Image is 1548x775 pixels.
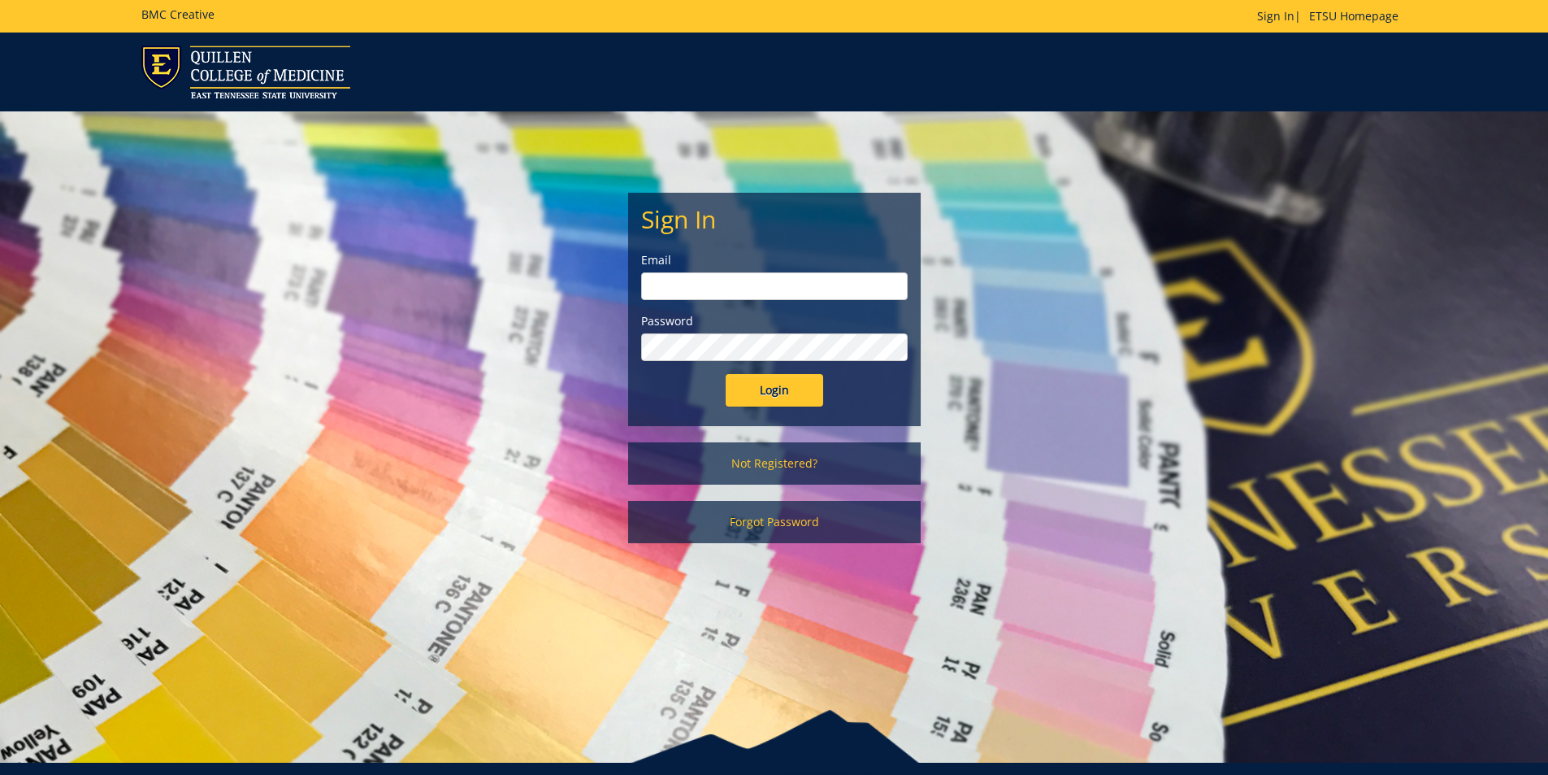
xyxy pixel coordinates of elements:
[628,501,921,543] a: Forgot Password
[726,374,823,407] input: Login
[628,442,921,485] a: Not Registered?
[1301,8,1407,24] a: ETSU Homepage
[641,313,908,329] label: Password
[141,46,350,98] img: ETSU logo
[1257,8,1407,24] p: |
[641,252,908,268] label: Email
[641,206,908,233] h2: Sign In
[1257,8,1294,24] a: Sign In
[141,8,215,20] h5: BMC Creative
